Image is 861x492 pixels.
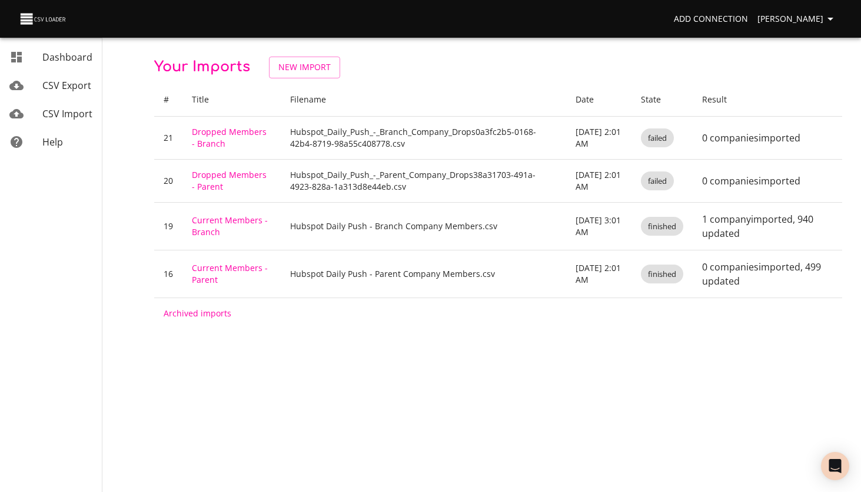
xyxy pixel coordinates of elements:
div: Open Intercom Messenger [821,452,849,480]
a: New Import [269,57,340,78]
td: Hubspot Daily Push - Parent Company Members.csv [281,250,566,298]
th: State [631,83,693,117]
a: Current Members - Branch [192,214,268,237]
span: [PERSON_NAME] [757,12,837,27]
a: Add Connection [669,8,753,30]
th: # [154,83,182,117]
span: Your Imports [154,59,250,75]
p: 0 companies imported [702,131,833,145]
td: [DATE] 2:01 AM [566,250,631,298]
th: Title [182,83,281,117]
td: 19 [154,202,182,250]
p: 0 companies imported , 499 updated [702,260,833,288]
span: CSV Export [42,79,91,92]
td: Hubspot_Daily_Push_-_Branch_Company_Drops0a3fc2b5-0168-42b4-8719-98a55c408778.csv [281,116,566,159]
a: Archived imports [164,308,231,319]
span: Dashboard [42,51,92,64]
p: 1 company imported , 940 updated [702,212,833,240]
span: finished [641,269,683,280]
span: failed [641,176,674,187]
img: CSV Loader [19,11,68,27]
a: Dropped Members - Parent [192,169,267,192]
td: [DATE] 2:01 AM [566,159,631,202]
td: [DATE] 3:01 AM [566,202,631,250]
td: 16 [154,250,182,298]
button: [PERSON_NAME] [753,8,842,30]
th: Date [566,83,631,117]
td: Hubspot_Daily_Push_-_Parent_Company_Drops38a31703-491a-4923-828a-1a313d8e44eb.csv [281,159,566,202]
td: 21 [154,116,182,159]
span: Help [42,136,63,148]
span: Add Connection [674,12,748,27]
span: failed [641,133,674,144]
th: Result [693,83,842,117]
td: Hubspot Daily Push - Branch Company Members.csv [281,202,566,250]
th: Filename [281,83,566,117]
span: finished [641,221,683,232]
span: CSV Import [42,107,92,120]
a: Dropped Members - Branch [192,126,267,149]
td: [DATE] 2:01 AM [566,116,631,159]
td: 20 [154,159,182,202]
span: New Import [278,60,331,75]
p: 0 companies imported [702,174,833,188]
a: Current Members - Parent [192,262,268,285]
